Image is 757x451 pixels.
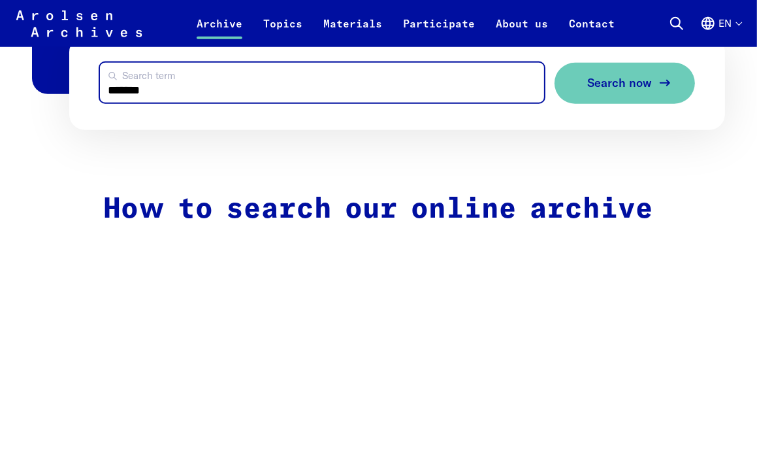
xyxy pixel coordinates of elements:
nav: Primary [186,8,625,39]
button: English, language selection [700,16,741,47]
h2: How to search our online archive [103,193,655,227]
button: Search now [555,63,695,104]
a: Archive [186,16,253,47]
a: About us [485,16,558,47]
span: Search now [587,76,652,90]
a: Participate [393,16,485,47]
a: Contact [558,16,625,47]
a: Topics [253,16,313,47]
a: Materials [313,16,393,47]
